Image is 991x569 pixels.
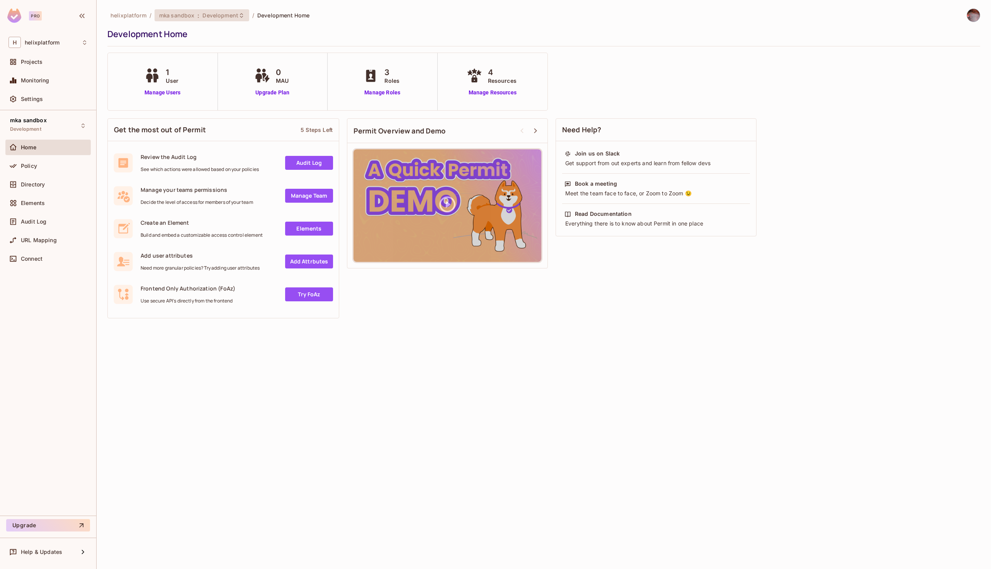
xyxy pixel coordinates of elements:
[7,9,21,23] img: SReyMgAAAABJRU5ErkJggg==
[10,126,41,132] span: Development
[21,237,57,243] span: URL Mapping
[141,232,263,238] span: Build and embed a customizable access control element
[141,252,260,259] span: Add user attributes
[285,222,333,236] a: Elements
[285,255,333,268] a: Add Attrbutes
[6,519,90,531] button: Upgrade
[575,180,617,188] div: Book a meeting
[488,77,517,85] span: Resources
[384,77,399,85] span: Roles
[564,159,748,167] div: Get support from out experts and learn from fellow devs
[562,125,602,135] span: Need Help?
[21,77,49,84] span: Monitoring
[141,298,235,304] span: Use secure API's directly from the frontend
[564,190,748,197] div: Meet the team face to face, or Zoom to Zoom 😉
[21,144,37,150] span: Home
[21,59,42,65] span: Projects
[465,89,520,97] a: Manage Resources
[107,28,976,40] div: Development Home
[301,126,333,133] div: 5 Steps Left
[25,39,59,46] span: Workspace: helixplatform
[141,285,235,292] span: Frontend Only Authorization (FoAz)
[21,256,42,262] span: Connect
[252,12,254,19] li: /
[575,150,620,157] div: Join us on Slack
[141,199,253,205] span: Decide the level of access for members of your team
[110,12,146,19] span: the active workspace
[285,287,333,301] a: Try FoAz
[8,37,21,48] span: H
[143,89,182,97] a: Manage Users
[361,89,403,97] a: Manage Roles
[21,96,43,102] span: Settings
[141,153,259,161] span: Review the Audit Log
[141,265,260,271] span: Need more granular policies? Try adding user attributes
[10,117,47,123] span: mka sandbox
[114,125,206,135] span: Get the most out of Permit
[166,67,178,78] span: 1
[575,210,632,218] div: Read Documentation
[166,77,178,85] span: User
[354,126,446,136] span: Permit Overview and Demo
[276,77,289,85] span: MAU
[159,12,194,19] span: mka sandbox
[202,12,238,19] span: Development
[967,9,980,22] img: David Earl
[285,189,333,203] a: Manage Team
[150,12,151,19] li: /
[276,67,289,78] span: 0
[21,200,45,206] span: Elements
[141,219,263,226] span: Create an Element
[384,67,399,78] span: 3
[21,181,45,188] span: Directory
[564,220,748,227] div: Everything there is to know about Permit in one place
[253,89,292,97] a: Upgrade Plan
[29,11,42,21] div: Pro
[21,549,62,555] span: Help & Updates
[488,67,517,78] span: 4
[257,12,309,19] span: Development Home
[141,186,253,193] span: Manage your teams permissions
[285,156,333,170] a: Audit Log
[21,219,46,225] span: Audit Log
[141,166,259,173] span: See which actions were allowed based on your policies
[197,12,200,19] span: :
[21,163,37,169] span: Policy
